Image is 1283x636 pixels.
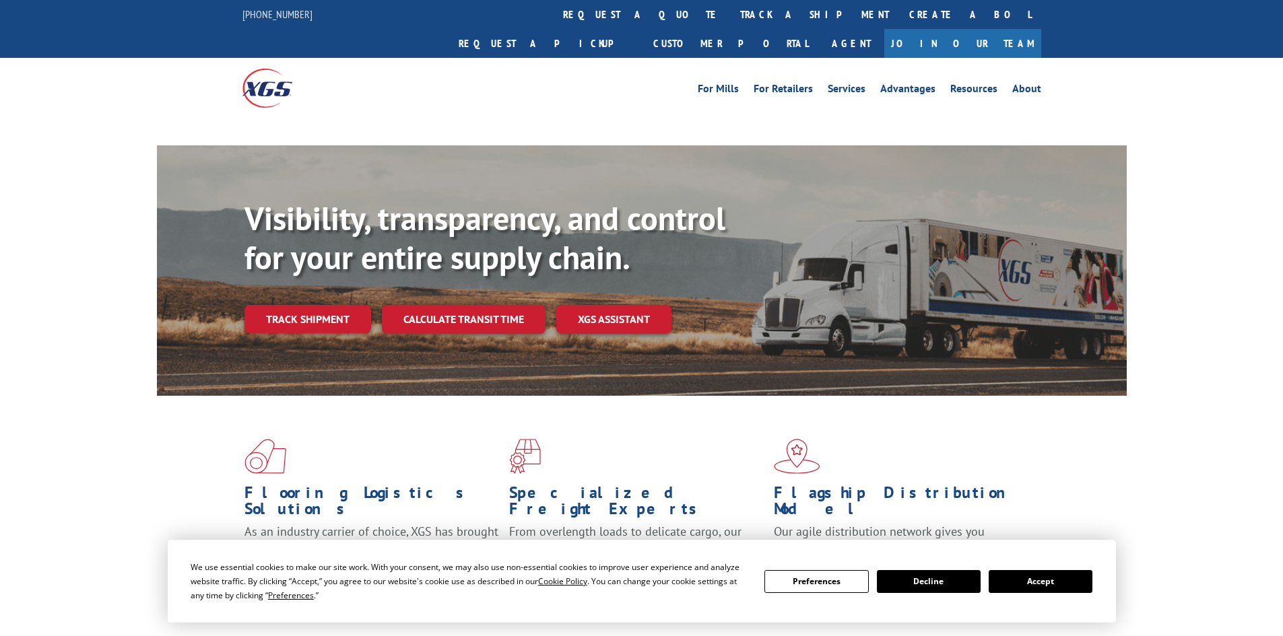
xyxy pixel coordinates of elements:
a: Advantages [880,83,935,98]
div: Cookie Consent Prompt [168,540,1116,623]
a: Services [828,83,865,98]
a: Request a pickup [449,29,643,58]
span: Cookie Policy [538,575,587,587]
span: Our agile distribution network gives you nationwide inventory management on demand. [774,524,1022,555]
a: For Mills [698,83,739,98]
a: About [1012,83,1041,98]
button: Preferences [764,570,868,593]
span: As an industry carrier of choice, XGS has brought innovation and dedication to flooring logistics... [244,524,498,571]
a: Calculate transit time [382,305,546,334]
img: xgs-icon-focused-on-flooring-red [509,439,541,474]
a: Track shipment [244,305,371,333]
button: Decline [877,570,981,593]
div: We use essential cookies to make our site work. With your consent, we may also use non-essential ... [191,560,748,602]
img: xgs-icon-total-supply-chain-intelligence-red [244,439,286,474]
p: From overlength loads to delicate cargo, our experienced staff knows the best way to move your fr... [509,524,764,584]
a: Resources [950,83,997,98]
h1: Flooring Logistics Solutions [244,485,499,524]
b: Visibility, transparency, and control for your entire supply chain. [244,197,725,278]
a: XGS ASSISTANT [556,305,671,334]
a: Agent [818,29,884,58]
span: Preferences [268,590,314,601]
a: For Retailers [754,83,813,98]
a: Join Our Team [884,29,1041,58]
a: [PHONE_NUMBER] [242,7,312,21]
h1: Specialized Freight Experts [509,485,764,524]
button: Accept [989,570,1092,593]
h1: Flagship Distribution Model [774,485,1028,524]
img: xgs-icon-flagship-distribution-model-red [774,439,820,474]
a: Customer Portal [643,29,818,58]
